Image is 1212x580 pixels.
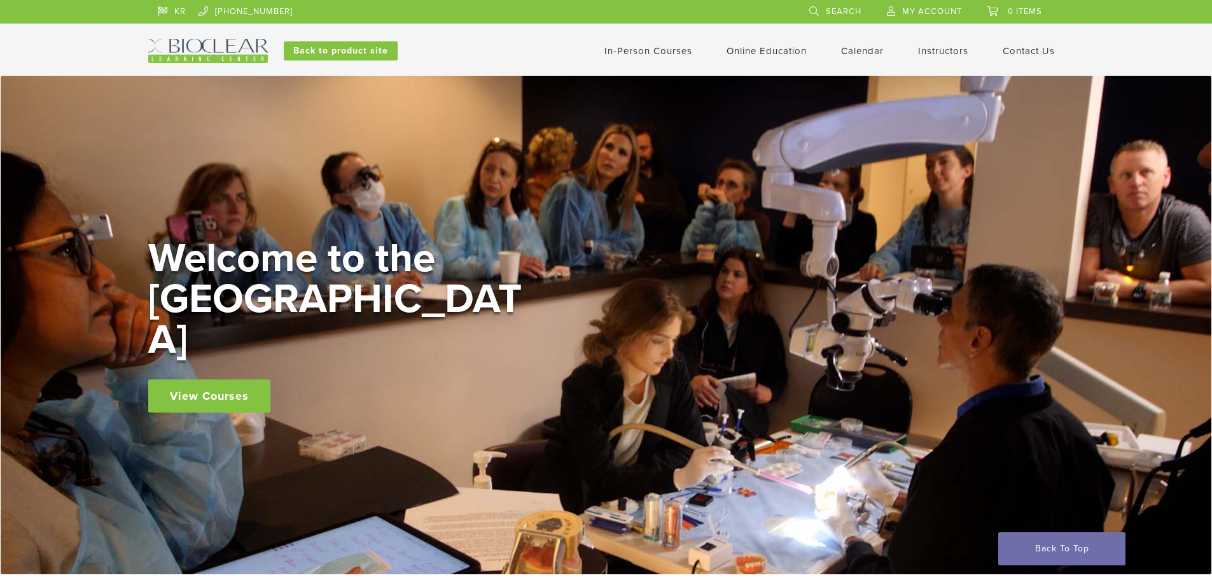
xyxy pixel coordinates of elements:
[148,39,268,63] img: Bioclear
[604,45,692,57] a: In-Person Courses
[841,45,884,57] a: Calendar
[826,6,861,17] span: Search
[727,45,807,57] a: Online Education
[918,45,968,57] a: Instructors
[998,532,1125,565] a: Back To Top
[1003,45,1055,57] a: Contact Us
[148,238,530,360] h2: Welcome to the [GEOGRAPHIC_DATA]
[1008,6,1042,17] span: 0 items
[902,6,962,17] span: My Account
[284,41,398,60] a: Back to product site
[148,379,270,413] a: View Courses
